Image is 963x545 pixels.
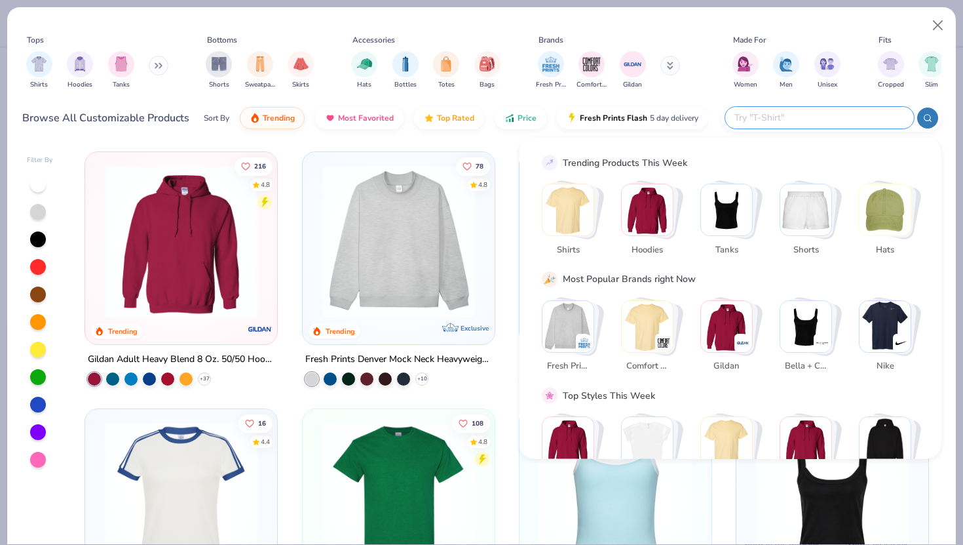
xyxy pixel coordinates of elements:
button: Close [926,13,951,38]
div: filter for Men [773,51,799,90]
button: Most Favorited [315,107,404,129]
div: filter for Skirts [288,51,314,90]
img: Shirts [542,184,594,235]
div: Top Styles This Week [563,388,655,402]
span: Unisex [818,80,837,90]
img: Nike [859,300,911,352]
span: Most Favorited [338,113,394,123]
img: trending.gif [250,113,260,123]
img: Preppy [859,417,911,468]
span: 216 [254,163,266,169]
button: Stack Card Button Bella + Canvas [780,300,840,378]
span: Trending [263,113,295,123]
button: filter button [206,51,232,90]
button: Stack Card Button Classic [542,416,602,495]
div: Browse All Customizable Products [22,110,189,126]
button: Stack Card Button Gildan [700,300,761,378]
div: Tops [27,34,44,46]
div: 4.4 [261,437,270,447]
div: filter for Women [732,51,759,90]
img: Fresh Prints Image [541,54,561,74]
button: filter button [814,51,840,90]
img: Bags Image [480,56,494,71]
span: Skirts [292,80,309,90]
button: Stack Card Button Preppy [859,416,919,495]
button: filter button [878,51,904,90]
button: Like [238,414,273,433]
div: Filter By [27,155,53,165]
div: Fresh Prints Denver Mock Neck Heavyweight Sweatshirt [305,352,492,368]
img: Casual [780,417,831,468]
div: Most Popular Brands right Now [563,272,696,286]
span: Slim [925,80,938,90]
button: Stack Card Button Sportswear [621,416,681,495]
div: filter for Shirts [26,51,52,90]
button: filter button [536,51,566,90]
div: Made For [733,34,766,46]
span: Bottles [394,80,417,90]
span: Comfort Colors [626,360,668,373]
span: Sweatpants [245,80,275,90]
span: Hoodies [67,80,92,90]
img: Gildan [701,300,752,352]
div: filter for Bags [474,51,500,90]
img: Unisex Image [820,56,835,71]
img: Comfort Colors Image [582,54,601,74]
div: filter for Fresh Prints [536,51,566,90]
div: Trending Products This Week [563,155,687,169]
span: Shorts [784,243,827,256]
span: 108 [471,420,483,427]
button: Stack Card Button Fresh Prints [542,300,602,378]
button: filter button [918,51,945,90]
span: + 10 [417,375,426,383]
span: Bella + Canvas [784,360,827,373]
img: Classic [542,417,594,468]
img: most_fav.gif [325,113,335,123]
img: Hoodies Image [73,56,87,71]
span: Price [518,113,537,123]
span: Comfort Colors [576,80,607,90]
button: filter button [392,51,419,90]
span: Hoodies [626,243,668,256]
div: filter for Hats [351,51,377,90]
img: Sportswear [622,417,673,468]
span: Fresh Prints [546,360,589,373]
span: Cropped [878,80,904,90]
span: Totes [438,80,455,90]
button: filter button [288,51,314,90]
img: Women Image [738,56,753,71]
button: filter button [773,51,799,90]
span: Tanks [705,243,747,256]
span: + 37 [200,375,210,383]
div: Sort By [204,112,229,124]
button: filter button [108,51,134,90]
img: Totes Image [439,56,453,71]
img: a90f7c54-8796-4cb2-9d6e-4e9644cfe0fe [481,165,647,318]
div: 4.8 [478,437,487,447]
div: Brands [538,34,563,46]
img: Hats [859,184,911,235]
img: Men Image [779,56,793,71]
button: Like [235,157,273,175]
img: Shirts Image [31,56,47,71]
button: filter button [351,51,377,90]
div: Accessories [352,34,395,46]
img: trend_line.gif [544,157,556,169]
img: Nike [895,336,908,349]
button: Price [495,107,546,129]
span: Hats [357,80,371,90]
button: filter button [732,51,759,90]
img: 01756b78-01f6-4cc6-8d8a-3c30c1a0c8ac [98,165,264,318]
span: 5 day delivery [650,111,698,126]
div: filter for Hoodies [67,51,93,90]
div: filter for Cropped [878,51,904,90]
span: Men [780,80,793,90]
button: filter button [620,51,646,90]
button: Stack Card Button Shirts [542,184,602,262]
img: Athleisure [701,417,752,468]
button: filter button [576,51,607,90]
img: Bella + Canvas [780,300,831,352]
button: Stack Card Button Shorts [780,184,840,262]
button: Stack Card Button Hats [859,184,919,262]
button: Like [455,157,489,175]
